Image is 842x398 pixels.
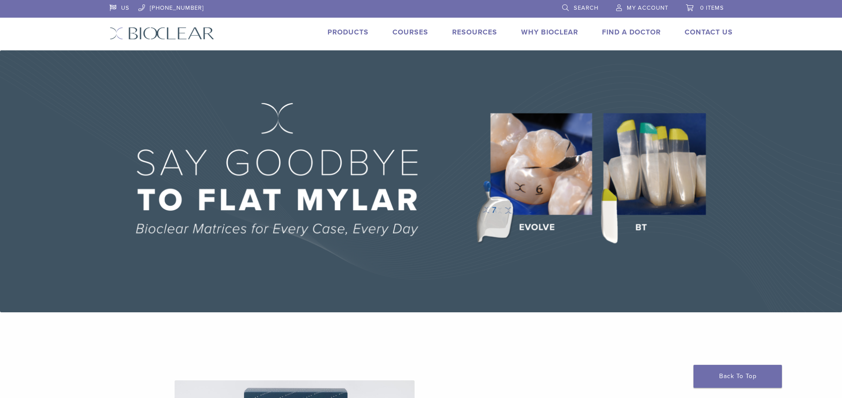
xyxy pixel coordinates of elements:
[328,28,369,37] a: Products
[452,28,497,37] a: Resources
[574,4,598,11] span: Search
[693,365,782,388] a: Back To Top
[685,28,733,37] a: Contact Us
[521,28,578,37] a: Why Bioclear
[110,27,214,40] img: Bioclear
[602,28,661,37] a: Find A Doctor
[700,4,724,11] span: 0 items
[627,4,668,11] span: My Account
[392,28,428,37] a: Courses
